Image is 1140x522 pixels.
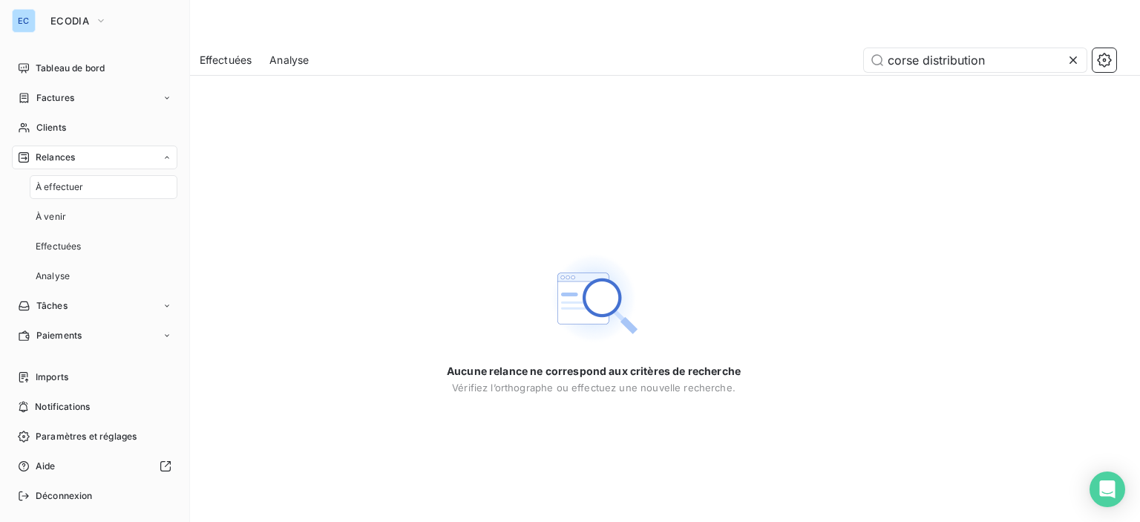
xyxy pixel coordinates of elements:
[36,121,66,134] span: Clients
[864,48,1087,72] input: Rechercher
[35,400,90,414] span: Notifications
[36,299,68,313] span: Tâches
[36,430,137,443] span: Paramètres et réglages
[12,454,177,478] a: Aide
[36,62,105,75] span: Tableau de bord
[36,371,68,384] span: Imports
[36,329,82,342] span: Paiements
[200,53,252,68] span: Effectuées
[36,151,75,164] span: Relances
[452,382,736,394] span: Vérifiez l’orthographe ou effectuez une nouvelle recherche.
[546,251,641,346] img: Empty state
[36,180,84,194] span: À effectuer
[447,364,741,379] span: Aucune relance ne correspond aux critères de recherche
[36,460,56,473] span: Aide
[12,9,36,33] div: EC
[36,91,74,105] span: Factures
[269,53,309,68] span: Analyse
[50,15,89,27] span: ECODIA
[36,240,82,253] span: Effectuées
[36,489,93,503] span: Déconnexion
[36,270,70,283] span: Analyse
[1090,472,1125,507] div: Open Intercom Messenger
[36,210,66,224] span: À venir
